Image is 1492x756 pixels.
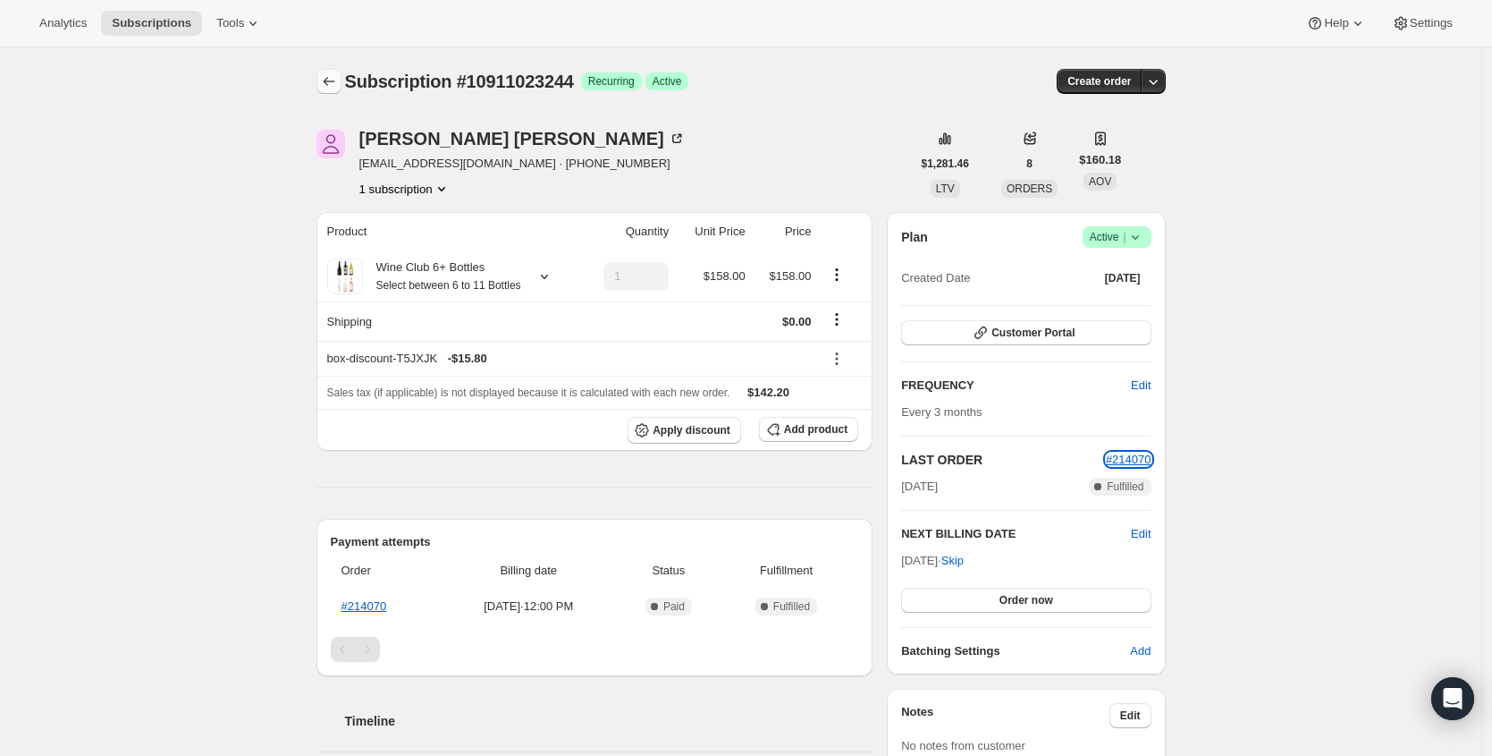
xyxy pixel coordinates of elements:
span: LTV [936,183,955,195]
button: Product actions [359,180,451,198]
button: Skip [931,547,974,575]
button: Add product [759,417,858,442]
span: Subscriptions [112,16,191,30]
span: $142.20 [747,386,789,399]
span: Active [1090,228,1144,246]
span: Karen Wilson [316,130,345,158]
th: Quantity [579,212,674,251]
button: #214070 [1106,451,1151,469]
button: 8 [1016,151,1043,176]
span: Add product [784,422,847,437]
span: [DATE] · [901,554,964,567]
h3: Notes [901,703,1109,728]
button: Shipping actions [822,310,851,329]
button: Subscriptions [316,69,341,94]
button: $1,281.46 [911,151,980,176]
button: Settings [1381,11,1463,36]
span: $160.18 [1079,151,1121,169]
span: Settings [1410,16,1453,30]
button: Analytics [29,11,97,36]
span: $158.00 [704,269,746,283]
h2: Timeline [345,712,873,730]
nav: Pagination [331,637,859,662]
button: Create order [1057,69,1142,94]
span: Sales tax (if applicable) is not displayed because it is calculated with each new order. [327,386,730,399]
span: Status [623,562,714,580]
span: [DATE] · 12:00 PM [445,598,613,616]
span: Skip [941,552,964,570]
span: Paid [663,599,685,614]
div: box-discount-T5JXJK [327,350,812,368]
span: Billing date [445,562,613,580]
button: Subscriptions [101,11,202,36]
button: Add [1119,637,1161,666]
a: #214070 [341,599,387,613]
h2: Plan [901,228,928,246]
th: Order [331,551,440,590]
span: Every 3 months [901,405,982,419]
button: Customer Portal [901,320,1151,345]
span: | [1123,230,1125,244]
span: Create order [1067,74,1131,89]
span: Fulfilled [1107,480,1143,494]
th: Product [316,212,579,251]
span: [EMAIL_ADDRESS][DOMAIN_NAME] · [PHONE_NUMBER] [359,155,686,173]
span: 8 [1026,157,1033,171]
div: Wine Club 6+ Bottles [363,259,521,294]
span: Customer Portal [991,326,1075,340]
h6: Batching Settings [901,642,1130,660]
span: Recurring [588,74,635,89]
button: Product actions [822,265,851,285]
th: Shipping [316,302,579,341]
span: Help [1324,16,1348,30]
h2: FREQUENCY [901,377,1131,395]
span: Edit [1120,709,1141,723]
button: Apply discount [628,417,741,444]
button: Edit [1120,371,1161,400]
span: ORDERS [1007,183,1052,195]
span: AOV [1089,175,1111,188]
span: Analytics [39,16,87,30]
span: [DATE] [901,478,938,496]
small: Select between 6 to 11 Bottles [376,279,521,292]
button: Edit [1109,703,1151,728]
button: Help [1295,11,1377,36]
span: Tools [216,16,244,30]
span: $158.00 [770,269,812,283]
button: Order now [901,588,1151,613]
h2: LAST ORDER [901,451,1106,469]
div: Open Intercom Messenger [1431,677,1474,720]
span: [DATE] [1105,271,1141,285]
span: Active [653,74,682,89]
span: - $15.80 [448,350,487,368]
span: Created Date [901,269,970,287]
h2: NEXT BILLING DATE [901,525,1131,543]
button: [DATE] [1094,266,1151,291]
div: [PERSON_NAME] [PERSON_NAME] [359,130,686,148]
span: $0.00 [782,315,812,328]
span: $1,281.46 [922,157,969,171]
span: Fulfilled [773,599,810,614]
a: #214070 [1106,453,1151,466]
span: Add [1130,642,1151,660]
th: Unit Price [674,212,751,251]
span: No notes from customer [901,739,1025,752]
h2: Payment attempts [331,533,859,551]
span: Subscription #10911023244 [345,72,574,91]
span: Edit [1131,377,1151,395]
th: Price [751,212,817,251]
span: Order now [999,593,1053,607]
button: Tools [206,11,273,36]
button: Edit [1131,525,1151,543]
span: Apply discount [653,423,730,437]
span: Fulfillment [725,562,847,580]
